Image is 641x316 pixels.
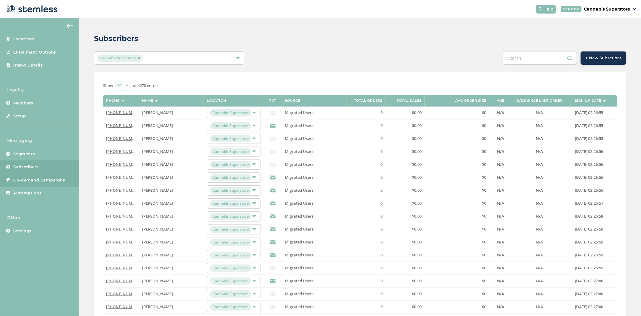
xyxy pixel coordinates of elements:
[13,190,42,196] span: Automations
[97,54,143,62] span: Cannabis Superstore
[581,51,626,65] button: + New Subscriber
[13,49,56,55] span: Enrollment Options
[13,36,35,42] span: Locations
[503,51,577,65] input: Search
[13,164,39,170] span: Subscribers
[66,23,74,28] img: icon-arrow-back-accent-c549486e.svg
[611,287,641,316] iframe: Chat Widget
[561,6,581,12] div: VENDOR
[13,62,43,68] span: Brand Details
[543,6,554,12] span: Help
[585,55,621,61] span: + New Subscriber
[13,151,35,157] span: Segments
[633,8,636,10] img: icon_down-arrow-small-66adaf34.svg
[137,57,140,60] img: icon-close-accent-8a337256.svg
[13,177,65,183] span: On-demand Campaigns
[13,113,26,119] span: Setup
[13,228,32,234] span: Settings
[94,33,138,44] h2: Subscribers
[13,100,33,106] span: Members
[539,7,542,11] img: icon-help-white-03924b79.svg
[5,3,58,15] img: logo-dark-0685b13c.svg
[584,6,630,12] p: Cannabis Superstore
